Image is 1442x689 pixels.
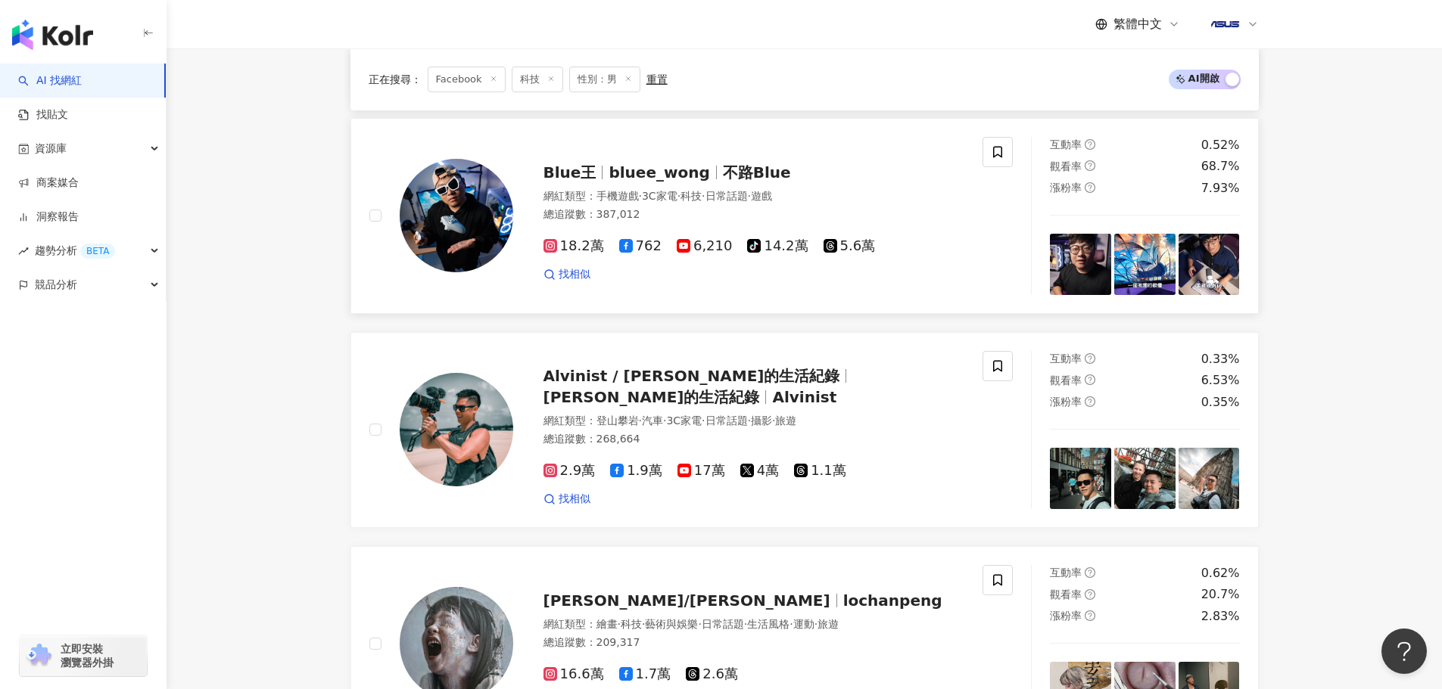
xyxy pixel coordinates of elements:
[705,190,748,202] span: 日常話題
[18,246,29,256] span: rise
[80,244,115,259] div: BETA
[751,414,772,427] span: 攝影
[814,618,818,630] span: ·
[1050,160,1082,172] span: 觀看率
[35,132,67,166] span: 資源庫
[1085,589,1095,600] span: question-circle
[702,618,744,630] span: 日常話題
[543,367,840,385] span: Alvinist / [PERSON_NAME]的生活紀錄
[681,190,702,202] span: 科技
[790,618,793,630] span: ·
[1085,182,1095,193] span: question-circle
[618,618,621,630] span: ·
[35,268,77,302] span: 競品分析
[1201,180,1240,197] div: 7.93%
[12,20,93,50] img: logo
[18,209,79,225] a: 洞察報告
[818,618,839,630] span: 旅遊
[1085,353,1095,364] span: question-circle
[1050,396,1082,408] span: 漲粉率
[18,107,68,123] a: 找貼文
[543,414,965,429] div: 網紅類型 ：
[702,190,705,202] span: ·
[1050,588,1082,601] span: 觀看率
[747,238,808,254] span: 14.2萬
[698,618,701,630] span: ·
[619,238,662,254] span: 762
[843,591,942,610] span: lochanpeng
[1085,160,1095,171] span: question-circle
[677,190,681,202] span: ·
[543,267,590,282] a: 找相似
[543,617,965,632] div: 網紅類型 ：
[35,234,115,268] span: 趨勢分析
[596,414,639,427] span: 登山攀岩
[723,163,791,182] span: 不路Blue
[824,238,876,254] span: 5.6萬
[559,492,590,507] span: 找相似
[1050,374,1082,386] span: 觀看率
[400,373,513,486] img: KOL Avatar
[702,414,705,427] span: ·
[543,189,965,204] div: 網紅類型 ：
[24,644,54,668] img: chrome extension
[639,190,642,202] span: ·
[1050,566,1082,579] span: 互動率
[400,159,513,272] img: KOL Avatar
[1113,16,1162,33] span: 繁體中文
[1201,372,1240,389] div: 6.53%
[543,238,604,254] span: 18.2萬
[1085,567,1095,578] span: question-circle
[543,432,965,447] div: 總追蹤數 ： 268,664
[18,175,79,191] a: 商案媒合
[705,414,748,427] span: 日常話題
[350,118,1259,314] a: KOL AvatarBlue王bluee_wong不路Blue網紅類型：手機遊戲·3C家電·科技·日常話題·遊戲總追蹤數：387,01218.2萬7626,21014.2萬5.6萬找相似互動率q...
[1050,448,1111,509] img: post-image
[686,666,738,682] span: 2.6萬
[1050,352,1082,365] span: 互動率
[1201,394,1240,411] div: 0.35%
[1179,448,1240,509] img: post-image
[772,388,836,406] span: Alvinist
[663,414,666,427] span: ·
[1050,234,1111,295] img: post-image
[609,163,709,182] span: bluee_wong
[543,163,596,182] span: Blue王
[1085,139,1095,150] span: question-circle
[1201,137,1240,154] div: 0.52%
[677,463,725,479] span: 17萬
[1050,610,1082,622] span: 漲粉率
[677,238,733,254] span: 6,210
[543,463,596,479] span: 2.9萬
[18,73,82,88] a: searchAI 找網紅
[793,618,814,630] span: 運動
[646,73,668,85] div: 重置
[748,414,751,427] span: ·
[639,414,642,427] span: ·
[1211,10,1240,39] img: %E4%B8%8B%E8%BC%89.png
[1201,158,1240,175] div: 68.7%
[744,618,747,630] span: ·
[596,190,639,202] span: 手機遊戲
[1201,565,1240,582] div: 0.62%
[642,414,663,427] span: 汽車
[1114,448,1176,509] img: post-image
[20,635,147,676] a: chrome extension立即安裝 瀏覽器外掛
[512,67,563,92] span: 科技
[1114,234,1176,295] img: post-image
[1201,351,1240,368] div: 0.33%
[666,414,702,427] span: 3C家電
[1085,610,1095,621] span: question-circle
[610,463,662,479] span: 1.9萬
[775,414,796,427] span: 旅遊
[1381,628,1427,674] iframe: Help Scout Beacon - Open
[1085,396,1095,407] span: question-circle
[794,463,846,479] span: 1.1萬
[642,190,677,202] span: 3C家電
[1201,586,1240,603] div: 20.7%
[621,618,642,630] span: 科技
[619,666,671,682] span: 1.7萬
[543,388,760,406] span: [PERSON_NAME]的生活紀錄
[740,463,779,479] span: 4萬
[61,642,114,669] span: 立即安裝 瀏覽器外掛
